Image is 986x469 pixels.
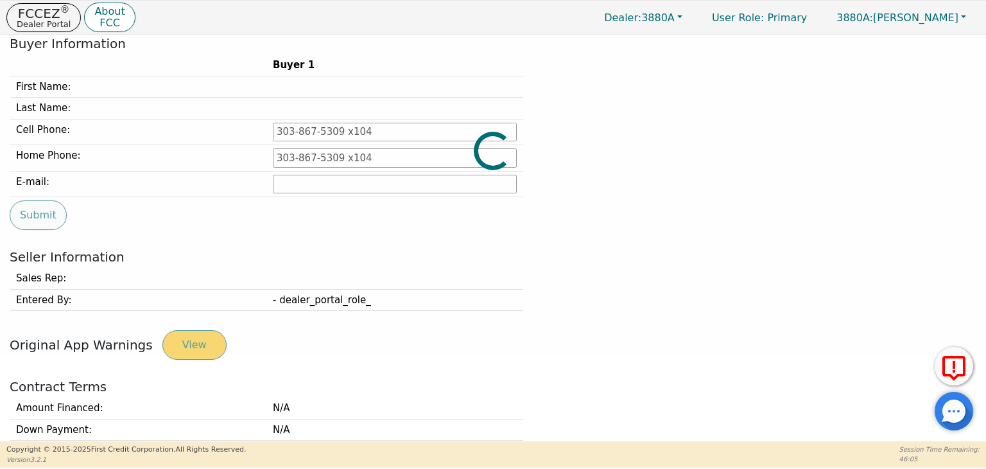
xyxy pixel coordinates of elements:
button: 3880A:[PERSON_NAME] [823,8,980,28]
td: N/A [266,441,523,463]
p: FCC [94,18,125,28]
td: N/A [266,419,523,441]
button: Dealer:3880A [591,8,696,28]
p: Session Time Remaining: [899,445,980,454]
td: N/A [266,398,523,419]
p: Primary [699,5,820,30]
button: AboutFCC [84,3,135,33]
p: 46:05 [899,454,980,464]
p: Copyright © 2015- 2025 First Credit Corporation. [6,445,246,456]
span: User Role : [712,12,764,24]
p: FCCEZ [17,7,71,20]
span: 3880A [604,12,675,24]
td: Down Payment : [10,419,266,441]
span: 3880A: [836,12,873,24]
span: Dealer: [604,12,641,24]
p: About [94,6,125,17]
button: FCCEZ®Dealer Portal [6,3,81,32]
span: All Rights Reserved. [175,445,246,454]
a: User Role: Primary [699,5,820,30]
h2: Contract Terms [10,379,976,394]
p: Version 3.2.1 [6,455,246,465]
button: Report Error to FCC [935,347,973,385]
td: APR% : [10,441,266,463]
span: [PERSON_NAME] [836,12,958,24]
p: Dealer Portal [17,20,71,28]
sup: ® [60,4,70,15]
td: Amount Financed : [10,398,266,419]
